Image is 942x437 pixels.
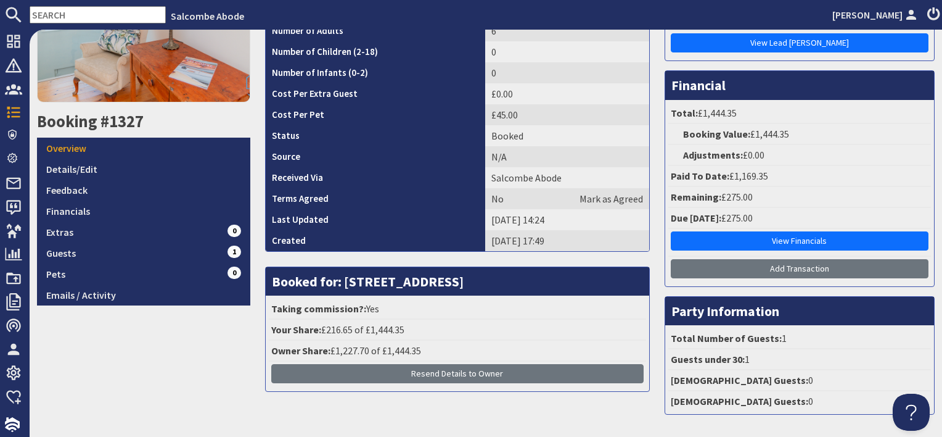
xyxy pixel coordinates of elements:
iframe: Toggle Customer Support [893,394,930,431]
h2: Booking #1327 [37,112,250,131]
th: Number of Adults [266,20,485,41]
strong: Booking Value: [683,128,750,140]
td: N/A [485,146,649,167]
strong: Guests under 30: [671,353,745,365]
th: Number of Children (2-18) [266,41,485,62]
a: Emails / Activity [37,285,250,306]
a: Guests1 [37,243,250,264]
strong: Adjustments: [683,149,743,161]
a: Mark as Agreed [580,191,643,206]
th: Last Updated [266,209,485,230]
th: Status [266,125,485,146]
img: staytech_i_w-64f4e8e9ee0a9c174fd5317b4b171b261742d2d393467e5bdba4413f4f884c10.svg [5,417,20,432]
td: No [485,188,649,209]
strong: Taking commission?: [271,302,366,315]
a: Add Transaction [671,259,929,278]
th: Cost Per Extra Guest [266,83,485,104]
strong: Due [DATE]: [671,212,721,224]
h3: Party Information [665,297,935,325]
td: [DATE] 17:49 [485,230,649,251]
li: £275.00 [668,187,932,208]
a: View Lead [PERSON_NAME] [671,33,929,52]
strong: [DEMOGRAPHIC_DATA] Guests: [671,374,808,386]
strong: Total: [671,107,698,119]
td: Booked [485,125,649,146]
li: £1,444.35 [668,103,932,124]
li: £1,169.35 [668,166,932,187]
a: Pets0 [37,264,250,285]
strong: Your Share: [271,323,321,336]
span: 0 [227,225,241,237]
span: 1 [227,246,241,258]
strong: Remaining: [671,191,721,203]
li: Yes [269,299,646,320]
li: £1,227.70 of £1,444.35 [269,341,646,362]
a: [PERSON_NAME] [832,7,920,22]
h3: Financial [665,71,935,99]
th: Created [266,230,485,251]
th: Number of Infants (0-2) [266,62,485,83]
td: [DATE] 14:24 [485,209,649,230]
strong: [DEMOGRAPHIC_DATA] Guests: [671,395,808,407]
th: Received Via [266,167,485,188]
h3: Booked for: [STREET_ADDRESS] [266,267,649,296]
li: £0.00 [668,145,932,166]
strong: Owner Share: [271,344,330,357]
th: Source [266,146,485,167]
th: Cost Per Pet [266,104,485,125]
li: 0 [668,370,932,391]
li: £275.00 [668,208,932,229]
td: 6 [485,20,649,41]
td: Salcombe Abode [485,167,649,188]
a: Salcombe Abode [171,10,244,22]
input: SEARCH [30,6,166,23]
td: 0 [485,41,649,62]
td: 0 [485,62,649,83]
a: Extras0 [37,222,250,243]
a: Details/Edit [37,159,250,180]
li: 1 [668,328,932,349]
a: View Financials [671,231,929,251]
a: Feedback [37,180,250,201]
li: 1 [668,349,932,370]
a: Overview [37,138,250,159]
strong: Total Number of Guests: [671,332,782,344]
strong: Paid To Date: [671,170,729,182]
td: £0.00 [485,83,649,104]
a: Financials [37,201,250,222]
span: Resend Details to Owner [411,368,503,379]
th: Terms Agreed [266,188,485,209]
li: 0 [668,391,932,411]
span: 0 [227,267,241,279]
button: Resend Details to Owner [271,364,644,383]
li: £216.65 of £1,444.35 [269,320,646,341]
li: £1,444.35 [668,124,932,145]
td: £45.00 [485,104,649,125]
